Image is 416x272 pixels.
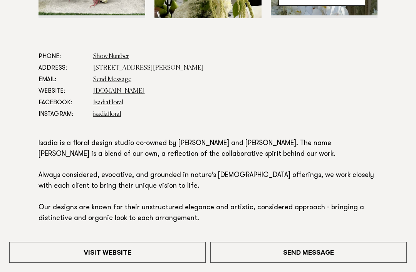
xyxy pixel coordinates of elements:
dt: Phone: [39,51,87,62]
dt: Instagram: [39,108,87,120]
p: Isadia is a floral design studio co-owned by [PERSON_NAME] and [PERSON_NAME]. The name [PERSON_NA... [39,139,377,257]
dt: Website: [39,85,87,97]
a: isadiafloral [93,111,121,117]
a: Visit Website [9,242,206,263]
a: Send Message [93,77,131,83]
dt: Facebook: [39,97,87,108]
a: Send Message [210,242,407,263]
a: IsadiaFloral [93,100,123,106]
dt: Email: [39,74,87,85]
a: [DOMAIN_NAME] [93,88,145,94]
a: Show Number [93,53,129,60]
dt: Address: [39,62,87,74]
dd: [STREET_ADDRESS][PERSON_NAME] [93,62,377,74]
